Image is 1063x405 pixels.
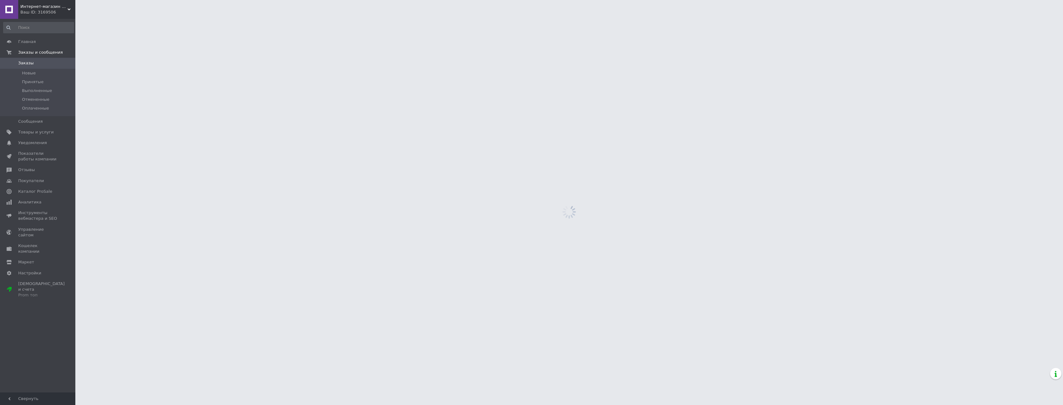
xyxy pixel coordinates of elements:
[18,227,58,238] span: Управление сайтом
[3,22,74,33] input: Поиск
[22,88,52,94] span: Выполненные
[18,189,52,194] span: Каталог ProSale
[22,97,49,102] span: Отмененные
[22,79,44,85] span: Принятые
[18,270,41,276] span: Настройки
[18,140,47,146] span: Уведомления
[22,70,36,76] span: Новые
[18,210,58,221] span: Инструменты вебмастера и SEO
[18,50,63,55] span: Заказы и сообщения
[18,39,36,45] span: Главная
[18,281,65,298] span: [DEMOGRAPHIC_DATA] и счета
[18,151,58,162] span: Показатели работы компании
[18,259,34,265] span: Маркет
[561,203,578,220] img: spinner_grey-bg-hcd09dd2d8f1a785e3413b09b97f8118e7.gif
[18,129,54,135] span: Товары и услуги
[18,119,43,124] span: Сообщения
[18,199,41,205] span: Аналитика
[18,243,58,254] span: Кошелек компании
[18,178,44,184] span: Покупатели
[20,4,67,9] span: Интернет-магазин «24 инструмента»
[18,167,35,173] span: Отзывы
[18,60,34,66] span: Заказы
[22,105,49,111] span: Оплаченные
[18,292,65,298] div: Prom топ
[20,9,75,15] div: Ваш ID: 3169506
